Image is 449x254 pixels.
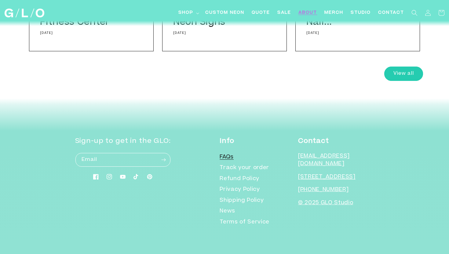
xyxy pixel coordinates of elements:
[220,138,234,145] strong: Info
[298,199,374,207] p: © 2025 GLO Studio
[248,6,274,20] a: Quote
[384,67,423,81] a: View all
[220,163,269,174] a: Track your order
[295,6,321,20] a: About
[378,10,404,16] span: Contact
[408,6,421,20] summary: Search
[202,6,248,20] a: Custom Neon
[274,6,295,20] a: SALE
[220,195,264,206] a: Shipping Policy
[2,6,46,20] a: GLO Studio
[220,206,235,217] a: News
[205,10,244,16] span: Custom Neon
[75,136,171,146] h2: Sign-up to get in the GLO:
[324,10,343,16] span: Merch
[298,10,317,16] span: About
[277,10,291,16] span: SALE
[220,174,259,185] a: Refund Policy
[252,10,270,16] span: Quote
[298,138,329,145] strong: Contact
[374,6,408,20] a: Contact
[220,154,234,163] a: FAQs
[298,186,374,194] p: [PHONE_NUMBER]
[220,184,260,195] a: Privacy Policy
[75,153,170,167] input: Email
[347,6,374,20] a: Studio
[5,9,44,17] img: GLO Studio
[298,153,374,168] p: [EMAIL_ADDRESS][DOMAIN_NAME]
[157,153,170,167] button: Subscribe
[298,175,356,180] a: [STREET_ADDRESS]
[175,6,202,20] summary: Shop
[220,217,269,228] a: Terms of Service
[178,10,193,16] span: Shop
[321,6,347,20] a: Merch
[351,10,371,16] span: Studio
[339,169,449,254] iframe: Chat Widget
